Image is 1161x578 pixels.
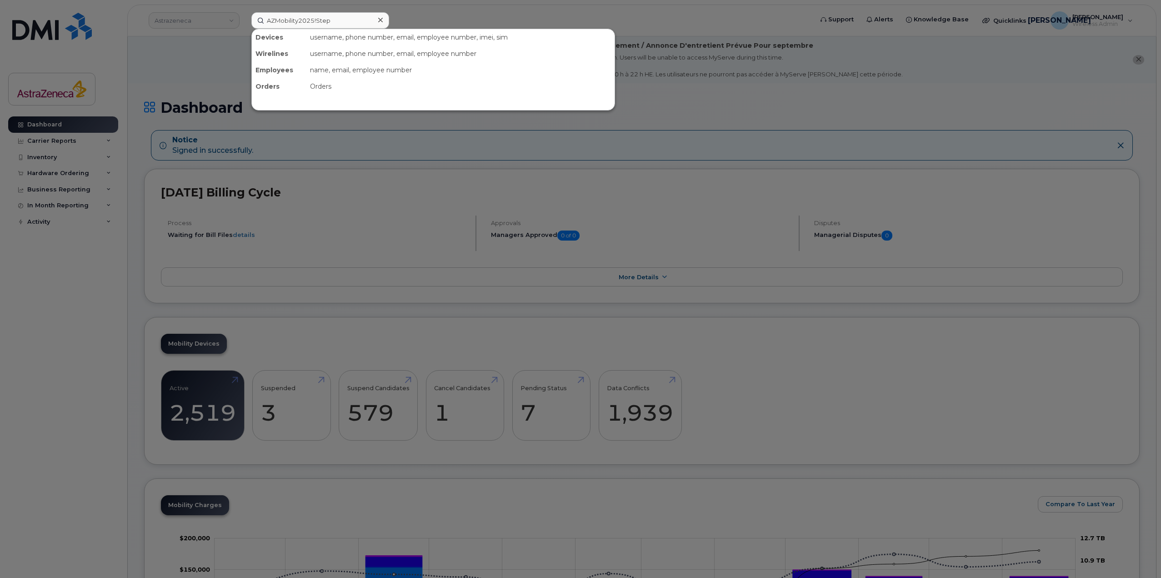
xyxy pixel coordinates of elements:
[252,45,306,62] div: Wirelines
[306,45,615,62] div: username, phone number, email, employee number
[252,62,306,78] div: Employees
[252,29,306,45] div: Devices
[252,78,306,95] div: Orders
[306,29,615,45] div: username, phone number, email, employee number, imei, sim
[306,78,615,95] div: Orders
[306,62,615,78] div: name, email, employee number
